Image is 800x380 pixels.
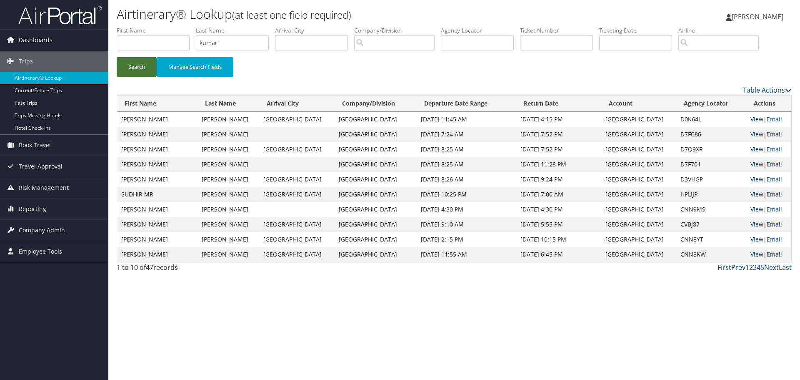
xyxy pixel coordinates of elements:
td: [GEOGRAPHIC_DATA] [601,112,676,127]
span: [PERSON_NAME] [732,12,783,21]
td: | [746,187,791,202]
button: Search [117,57,157,77]
a: 5 [760,263,764,272]
td: [PERSON_NAME] [117,112,197,127]
td: [PERSON_NAME] [117,127,197,142]
td: D0K64L [676,112,746,127]
a: Next [764,263,779,272]
a: Table Actions [743,86,792,95]
td: [DATE] 4:30 PM [516,202,601,217]
th: Return Date: activate to sort column ascending [516,96,601,112]
td: D7F701 [676,157,746,172]
a: View [750,115,763,123]
th: Actions [746,96,791,112]
th: Company/Division [335,96,417,112]
td: [GEOGRAPHIC_DATA] [259,112,334,127]
td: | [746,157,791,172]
th: First Name: activate to sort column ascending [117,96,197,112]
td: SUDHIR MR [117,187,197,202]
td: [DATE] 11:55 AM [417,247,516,262]
a: View [750,205,763,213]
td: [GEOGRAPHIC_DATA] [601,247,676,262]
td: [DATE] 9:10 AM [417,217,516,232]
img: airportal-logo.png [18,5,102,25]
a: View [750,190,763,198]
a: First [717,263,731,272]
td: | [746,142,791,157]
td: [GEOGRAPHIC_DATA] [259,142,334,157]
td: [PERSON_NAME] [117,217,197,232]
td: [GEOGRAPHIC_DATA] [259,232,334,247]
div: 1 to 10 of records [117,262,276,277]
a: Email [767,175,782,183]
a: 1 [745,263,749,272]
td: [GEOGRAPHIC_DATA] [335,202,417,217]
td: [PERSON_NAME] [117,247,197,262]
td: [GEOGRAPHIC_DATA] [335,247,417,262]
td: [GEOGRAPHIC_DATA] [601,202,676,217]
h1: Airtinerary® Lookup [117,5,567,23]
a: Prev [731,263,745,272]
td: [GEOGRAPHIC_DATA] [601,127,676,142]
small: (at least one field required) [232,8,351,22]
a: View [750,145,763,153]
span: Reporting [19,199,46,219]
span: Travel Approval [19,156,62,177]
td: [DATE] 5:55 PM [516,217,601,232]
td: CVBJ87 [676,217,746,232]
td: [DATE] 11:45 AM [417,112,516,127]
td: [PERSON_NAME] [197,112,260,127]
td: [GEOGRAPHIC_DATA] [335,157,417,172]
td: | [746,172,791,187]
td: CNN8KW [676,247,746,262]
td: [DATE] 10:25 PM [417,187,516,202]
td: | [746,127,791,142]
td: [PERSON_NAME] [117,142,197,157]
span: Risk Management [19,177,69,198]
td: CNN8YT [676,232,746,247]
td: [DATE] 4:15 PM [516,112,601,127]
a: Email [767,220,782,228]
td: [PERSON_NAME] [197,202,260,217]
td: D7Q9XR [676,142,746,157]
td: [GEOGRAPHIC_DATA] [335,112,417,127]
a: 3 [753,263,757,272]
td: D3VHGP [676,172,746,187]
a: Email [767,130,782,138]
td: [PERSON_NAME] [197,247,260,262]
td: [DATE] 2:15 PM [417,232,516,247]
span: 47 [146,263,153,272]
a: View [750,130,763,138]
th: Departure Date Range: activate to sort column ascending [417,96,516,112]
td: [GEOGRAPHIC_DATA] [335,127,417,142]
label: Ticket Number [520,26,599,35]
th: Last Name: activate to sort column ascending [197,96,260,112]
td: [DATE] 11:28 PM [516,157,601,172]
a: Email [767,235,782,243]
a: Email [767,250,782,258]
td: [PERSON_NAME] [197,217,260,232]
td: [DATE] 8:26 AM [417,172,516,187]
a: View [750,250,763,258]
td: [DATE] 4:30 PM [417,202,516,217]
td: [DATE] 7:24 AM [417,127,516,142]
td: [DATE] 7:52 PM [516,127,601,142]
td: [PERSON_NAME] [197,142,260,157]
td: [PERSON_NAME] [197,127,260,142]
label: Last Name [196,26,275,35]
td: [PERSON_NAME] [197,187,260,202]
th: Account: activate to sort column ascending [601,96,676,112]
td: D7FC86 [676,127,746,142]
a: Email [767,205,782,213]
td: [GEOGRAPHIC_DATA] [335,142,417,157]
td: [DATE] 7:00 AM [516,187,601,202]
td: [GEOGRAPHIC_DATA] [259,217,334,232]
td: HPLIJP [676,187,746,202]
label: Company/Division [354,26,441,35]
td: [GEOGRAPHIC_DATA] [335,217,417,232]
td: [GEOGRAPHIC_DATA] [335,232,417,247]
td: [GEOGRAPHIC_DATA] [601,172,676,187]
span: Trips [19,51,33,72]
label: Agency Locator [441,26,520,35]
label: Airline [678,26,765,35]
